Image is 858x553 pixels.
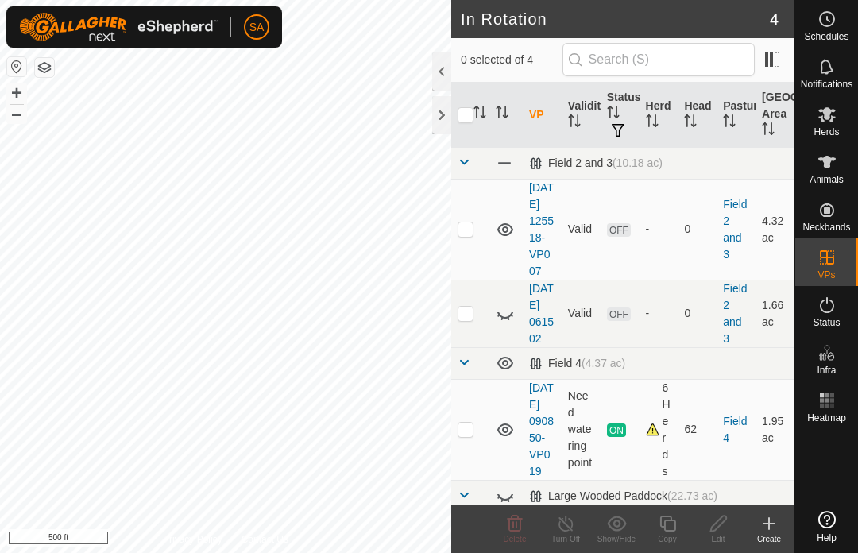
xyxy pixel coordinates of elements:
[646,117,659,130] p-sorticon: Activate to sort
[607,423,626,437] span: ON
[591,533,642,545] div: Show/Hide
[684,117,697,130] p-sorticon: Activate to sort
[473,108,486,121] p-sorticon: Activate to sort
[642,533,693,545] div: Copy
[762,125,775,137] p-sorticon: Activate to sort
[646,380,672,480] div: 6 Herds
[504,535,527,543] span: Delete
[678,179,717,280] td: 0
[7,104,26,123] button: –
[163,532,222,547] a: Privacy Policy
[756,179,794,280] td: 4.32 ac
[693,533,744,545] div: Edit
[744,533,794,545] div: Create
[717,83,756,148] th: Pasture
[7,83,26,102] button: +
[723,415,747,444] a: Field 4
[529,357,625,370] div: Field 4
[678,83,717,148] th: Head
[817,533,837,543] span: Help
[562,179,601,280] td: Valid
[756,83,794,148] th: [GEOGRAPHIC_DATA] Area
[723,282,747,345] a: Field 2 and 3
[723,198,747,261] a: Field 2 and 3
[529,181,554,277] a: [DATE] 125518-VP007
[646,221,672,238] div: -
[723,117,736,130] p-sorticon: Activate to sort
[667,489,717,502] span: (22.73 ac)
[646,305,672,322] div: -
[607,307,631,321] span: OFF
[529,282,554,345] a: [DATE] 061502
[529,381,554,478] a: [DATE] 090850-VP019
[807,413,846,423] span: Heatmap
[242,532,288,547] a: Contact Us
[640,83,678,148] th: Herd
[19,13,218,41] img: Gallagher Logo
[817,270,835,280] span: VPs
[804,32,848,41] span: Schedules
[582,357,625,369] span: (4.37 ac)
[540,533,591,545] div: Turn Off
[562,280,601,347] td: Valid
[496,108,508,121] p-sorticon: Activate to sort
[562,83,601,148] th: Validity
[461,52,562,68] span: 0 selected of 4
[678,379,717,480] td: 62
[562,379,601,480] td: Need watering point
[770,7,779,31] span: 4
[802,222,850,232] span: Neckbands
[568,117,581,130] p-sorticon: Activate to sort
[607,223,631,237] span: OFF
[562,43,755,76] input: Search (S)
[529,489,717,503] div: Large Wooded Paddock
[813,318,840,327] span: Status
[35,58,54,77] button: Map Layers
[678,280,717,347] td: 0
[756,280,794,347] td: 1.66 ac
[817,365,836,375] span: Infra
[7,57,26,76] button: Reset Map
[249,19,265,36] span: SA
[801,79,852,89] span: Notifications
[461,10,770,29] h2: In Rotation
[810,175,844,184] span: Animals
[613,157,663,169] span: (10.18 ac)
[601,83,640,148] th: Status
[756,379,794,480] td: 1.95 ac
[523,83,562,148] th: VP
[607,108,620,121] p-sorticon: Activate to sort
[529,157,663,170] div: Field 2 and 3
[814,127,839,137] span: Herds
[795,505,858,549] a: Help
